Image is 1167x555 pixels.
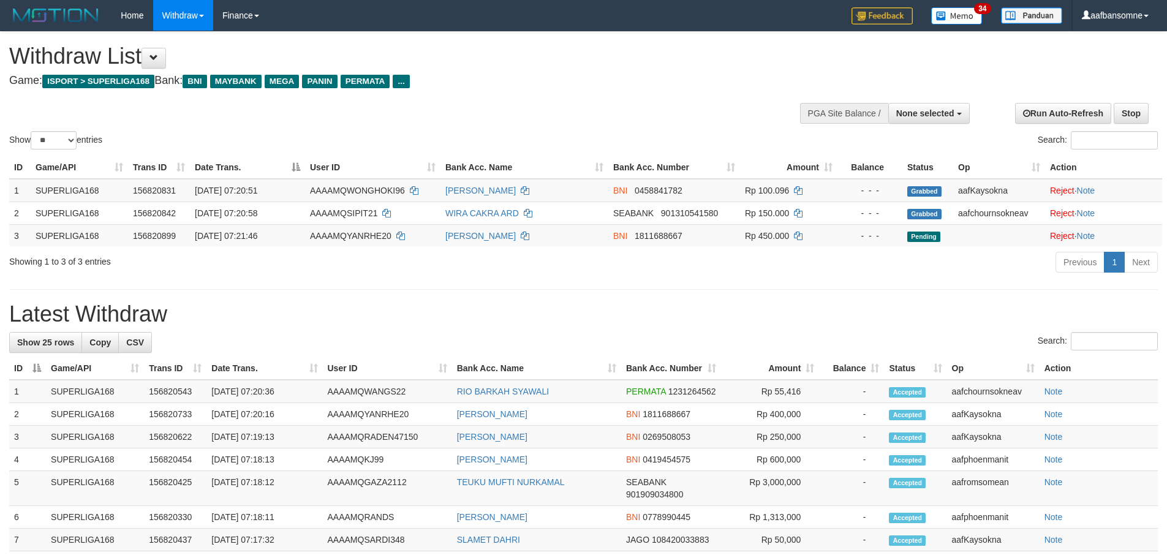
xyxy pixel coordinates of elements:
[206,426,322,448] td: [DATE] 07:19:13
[740,156,837,179] th: Amount: activate to sort column ascending
[144,529,206,551] td: 156820437
[1050,186,1074,195] a: Reject
[947,357,1040,380] th: Op: activate to sort column ascending
[9,506,46,529] td: 6
[46,506,144,529] td: SUPERLIGA168
[9,529,46,551] td: 7
[1015,103,1111,124] a: Run Auto-Refresh
[1077,208,1095,218] a: Note
[1045,179,1162,202] td: ·
[126,338,144,347] span: CSV
[206,380,322,403] td: [DATE] 07:20:36
[46,357,144,380] th: Game/API: activate to sort column ascending
[721,426,819,448] td: Rp 250,000
[9,471,46,506] td: 5
[9,302,1158,327] h1: Latest Withdraw
[323,357,452,380] th: User ID: activate to sort column ascending
[1071,131,1158,149] input: Search:
[190,156,305,179] th: Date Trans.: activate to sort column descending
[889,455,926,466] span: Accepted
[323,403,452,426] td: AAAAMQYANRHE20
[621,357,721,380] th: Bank Acc. Number: activate to sort column ascending
[9,357,46,380] th: ID: activate to sort column descending
[457,409,527,419] a: [PERSON_NAME]
[9,131,102,149] label: Show entries
[17,338,74,347] span: Show 25 rows
[9,6,102,25] img: MOTION_logo.png
[46,426,144,448] td: SUPERLIGA168
[974,3,991,14] span: 34
[206,529,322,551] td: [DATE] 07:17:32
[210,75,262,88] span: MAYBANK
[953,179,1045,202] td: aafKaysokna
[31,131,77,149] select: Showentries
[195,231,257,241] span: [DATE] 07:21:46
[206,357,322,380] th: Date Trans.: activate to sort column ascending
[118,332,152,353] a: CSV
[635,186,682,195] span: Copy 0458841782 to clipboard
[323,380,452,403] td: AAAAMQWANGS22
[819,448,884,471] td: -
[452,357,621,380] th: Bank Acc. Name: activate to sort column ascending
[902,156,953,179] th: Status
[819,506,884,529] td: -
[1001,7,1062,24] img: panduan.png
[323,471,452,506] td: AAAAMQGAZA2112
[626,432,640,442] span: BNI
[445,186,516,195] a: [PERSON_NAME]
[9,380,46,403] td: 1
[837,156,902,179] th: Balance
[889,387,926,398] span: Accepted
[265,75,300,88] span: MEGA
[310,208,377,218] span: AAAAMQSIPIT21
[46,380,144,403] td: SUPERLIGA168
[206,506,322,529] td: [DATE] 07:18:11
[9,224,31,247] td: 3
[305,156,440,179] th: User ID: activate to sort column ascending
[1071,332,1158,350] input: Search:
[457,512,527,522] a: [PERSON_NAME]
[889,478,926,488] span: Accepted
[310,186,405,195] span: AAAAMQWONGHOKI96
[626,512,640,522] span: BNI
[947,471,1040,506] td: aafromsomean
[626,489,683,499] span: Copy 901909034800 to clipboard
[323,529,452,551] td: AAAAMQSARDI348
[323,426,452,448] td: AAAAMQRADEN47150
[1050,208,1074,218] a: Reject
[643,432,690,442] span: Copy 0269508053 to clipboard
[133,208,176,218] span: 156820842
[947,426,1040,448] td: aafKaysokna
[1114,103,1149,124] a: Stop
[842,184,897,197] div: - - -
[819,529,884,551] td: -
[721,357,819,380] th: Amount: activate to sort column ascending
[1038,131,1158,149] label: Search:
[31,224,128,247] td: SUPERLIGA168
[889,432,926,443] span: Accepted
[1038,332,1158,350] label: Search:
[46,403,144,426] td: SUPERLIGA168
[721,506,819,529] td: Rp 1,313,000
[613,231,627,241] span: BNI
[947,403,1040,426] td: aafKaysokna
[613,186,627,195] span: BNI
[626,387,666,396] span: PERMATA
[445,208,519,218] a: WIRA CAKRA ARD
[907,209,942,219] span: Grabbed
[9,403,46,426] td: 2
[931,7,983,25] img: Button%20Memo.svg
[46,529,144,551] td: SUPERLIGA168
[31,156,128,179] th: Game/API: activate to sort column ascending
[1044,387,1063,396] a: Note
[907,186,942,197] span: Grabbed
[1077,231,1095,241] a: Note
[1104,252,1125,273] a: 1
[1056,252,1105,273] a: Previous
[947,448,1040,471] td: aafphoenmanit
[819,380,884,403] td: -
[953,202,1045,224] td: aafchournsokneav
[128,156,190,179] th: Trans ID: activate to sort column ascending
[9,251,477,268] div: Showing 1 to 3 of 3 entries
[133,186,176,195] span: 156820831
